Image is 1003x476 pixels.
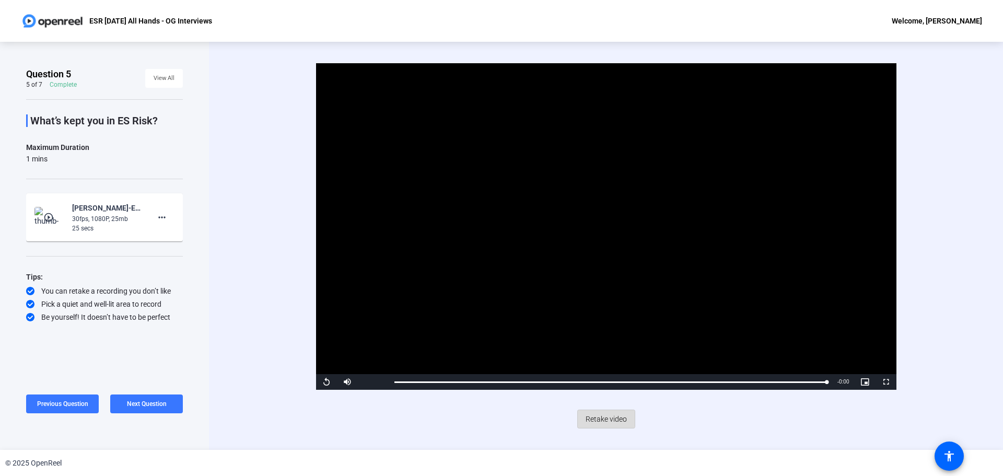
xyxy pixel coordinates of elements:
div: Video Player [316,63,896,390]
span: Next Question [127,400,167,408]
div: 1 mins [26,154,89,164]
div: © 2025 OpenReel [5,458,62,469]
p: ESR [DATE] All Hands - OG Interviews [89,15,212,27]
span: Previous Question [37,400,88,408]
div: You can retake a recording you don’t like [26,286,183,296]
img: thumb-nail [34,207,65,228]
div: Maximum Duration [26,141,89,154]
span: 0:00 [839,379,849,385]
div: 5 of 7 [26,80,42,89]
button: Mute [337,374,358,390]
div: 30fps, 1080P, 25mb [72,214,142,224]
div: [PERSON_NAME]-ESR [DATE] All Hands - OG Interviews-ESR [DATE] All Hands - OG Interviews-175819644... [72,202,142,214]
img: OpenReel logo [21,10,84,31]
span: Question 5 [26,68,71,80]
mat-icon: accessibility [943,450,955,462]
button: Retake video [577,410,635,428]
button: Next Question [110,394,183,413]
div: Be yourself! It doesn’t have to be perfect [26,312,183,322]
div: 25 secs [72,224,142,233]
button: Fullscreen [876,374,896,390]
span: - [837,379,839,385]
div: Pick a quiet and well-lit area to record [26,299,183,309]
button: Previous Question [26,394,99,413]
button: Replay [316,374,337,390]
span: View All [154,71,174,86]
div: Tips: [26,271,183,283]
div: Complete [50,80,77,89]
p: What’s kept you in ES Risk? [30,114,183,127]
button: View All [145,69,183,88]
span: Retake video [586,409,627,429]
mat-icon: more_horiz [156,211,168,224]
div: Progress Bar [394,381,827,383]
div: Welcome, [PERSON_NAME] [892,15,982,27]
button: Picture-in-Picture [855,374,876,390]
mat-icon: play_circle_outline [43,212,56,223]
